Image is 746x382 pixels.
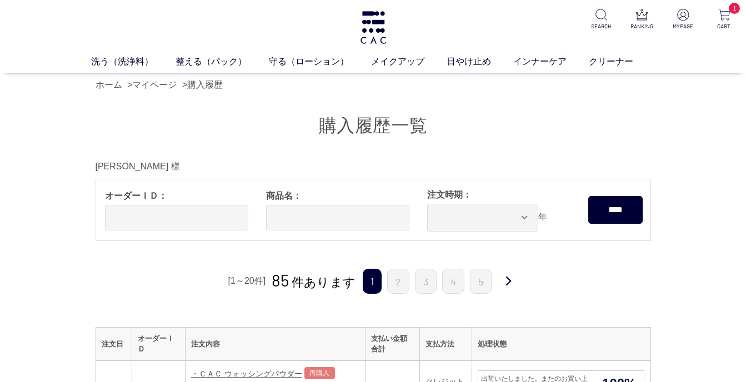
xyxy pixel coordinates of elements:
[191,369,302,378] a: ・ＣＡＣ ウォッシングパウダー
[427,188,570,202] span: 注文時期：
[418,179,579,240] div: 年
[266,189,409,203] span: 商品名：
[96,114,651,138] h1: 購入履歴一覧
[588,22,614,31] p: SEARCH
[513,55,589,68] a: インナーケア
[272,275,356,289] span: 件あります
[304,367,335,379] a: 再購入
[442,269,464,294] a: 4
[105,189,248,203] span: オーダーＩＤ：
[387,269,409,294] a: 2
[359,11,388,44] img: logo
[729,3,740,14] span: 1
[96,327,132,360] th: 注文日
[96,80,122,89] a: ホーム
[269,55,371,68] a: 守る（ローション）
[670,22,696,31] p: MYPAGE
[227,273,268,289] div: [1～20件]
[363,269,382,294] span: 1
[132,327,185,360] th: オーダーＩＤ
[629,22,655,31] p: RANKING
[470,269,492,294] a: 5
[420,327,472,360] th: 支払方法
[711,22,737,31] p: CART
[588,9,614,31] a: SEARCH
[272,270,289,290] span: 85
[497,269,519,295] a: 次
[187,80,223,89] a: 購入履歴
[365,327,419,360] th: 支払い金額合計
[96,160,651,173] div: [PERSON_NAME] 様
[589,55,655,68] a: クリーナー
[176,55,269,68] a: 整える（パック）
[670,9,696,31] a: MYPAGE
[132,80,177,89] a: マイページ
[186,327,366,360] th: 注文内容
[629,9,655,31] a: RANKING
[91,55,176,68] a: 洗う（洗浄料）
[472,327,650,360] th: 処理状態
[371,55,447,68] a: メイクアップ
[127,78,179,92] li: >
[447,55,513,68] a: 日やけ止め
[182,78,226,92] li: >
[415,269,437,294] a: 3
[711,9,737,31] a: 1 CART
